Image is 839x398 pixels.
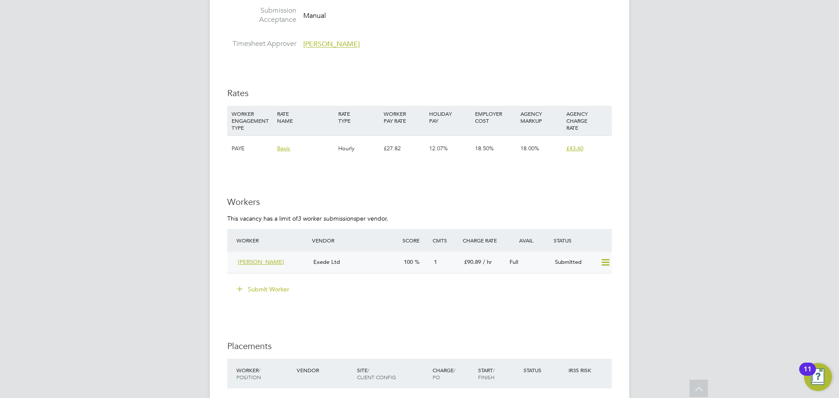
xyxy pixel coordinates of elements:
[234,362,295,385] div: Worker
[804,363,832,391] button: Open Resource Center, 11 new notifications
[357,367,396,381] span: / Client Config
[429,145,448,152] span: 12.07%
[298,215,356,222] em: 3 worker submissions
[310,232,400,248] div: Vendor
[234,232,310,248] div: Worker
[277,145,290,152] span: Basic
[381,136,427,161] div: £27.82
[229,136,275,161] div: PAYE
[551,255,597,270] div: Submitted
[238,258,284,266] span: [PERSON_NAME]
[564,106,610,135] div: AGENCY CHARGE RATE
[430,362,476,385] div: Charge
[804,369,811,381] div: 11
[355,362,430,385] div: Site
[520,145,539,152] span: 18.00%
[506,232,551,248] div: Avail
[227,6,296,24] label: Submission Acceptance
[427,106,472,128] div: HOLIDAY PAY
[464,258,481,266] span: £90.89
[521,362,567,378] div: Status
[430,232,461,248] div: Cmts
[313,258,340,266] span: Exede Ltd
[510,258,518,266] span: Full
[227,215,612,222] p: This vacancy has a limit of per vendor.
[295,362,355,378] div: Vendor
[518,106,564,128] div: AGENCY MARKUP
[566,145,583,152] span: £43.60
[236,367,261,381] span: / Position
[303,11,326,20] span: Manual
[381,106,427,128] div: WORKER PAY RATE
[475,145,494,152] span: 18.50%
[483,258,492,266] span: / hr
[229,106,275,135] div: WORKER ENGAGEMENT TYPE
[478,367,495,381] span: / Finish
[227,39,296,48] label: Timesheet Approver
[551,232,612,248] div: Status
[303,40,360,49] span: [PERSON_NAME]
[476,362,521,385] div: Start
[400,232,430,248] div: Score
[461,232,506,248] div: Charge Rate
[336,136,381,161] div: Hourly
[336,106,381,128] div: RATE TYPE
[227,340,612,352] h3: Placements
[566,362,596,378] div: IR35 Risk
[473,106,518,128] div: EMPLOYER COST
[231,282,296,296] button: Submit Worker
[434,258,437,266] span: 1
[404,258,413,266] span: 100
[275,106,336,128] div: RATE NAME
[433,367,455,381] span: / PO
[227,87,612,99] h3: Rates
[227,196,612,208] h3: Workers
